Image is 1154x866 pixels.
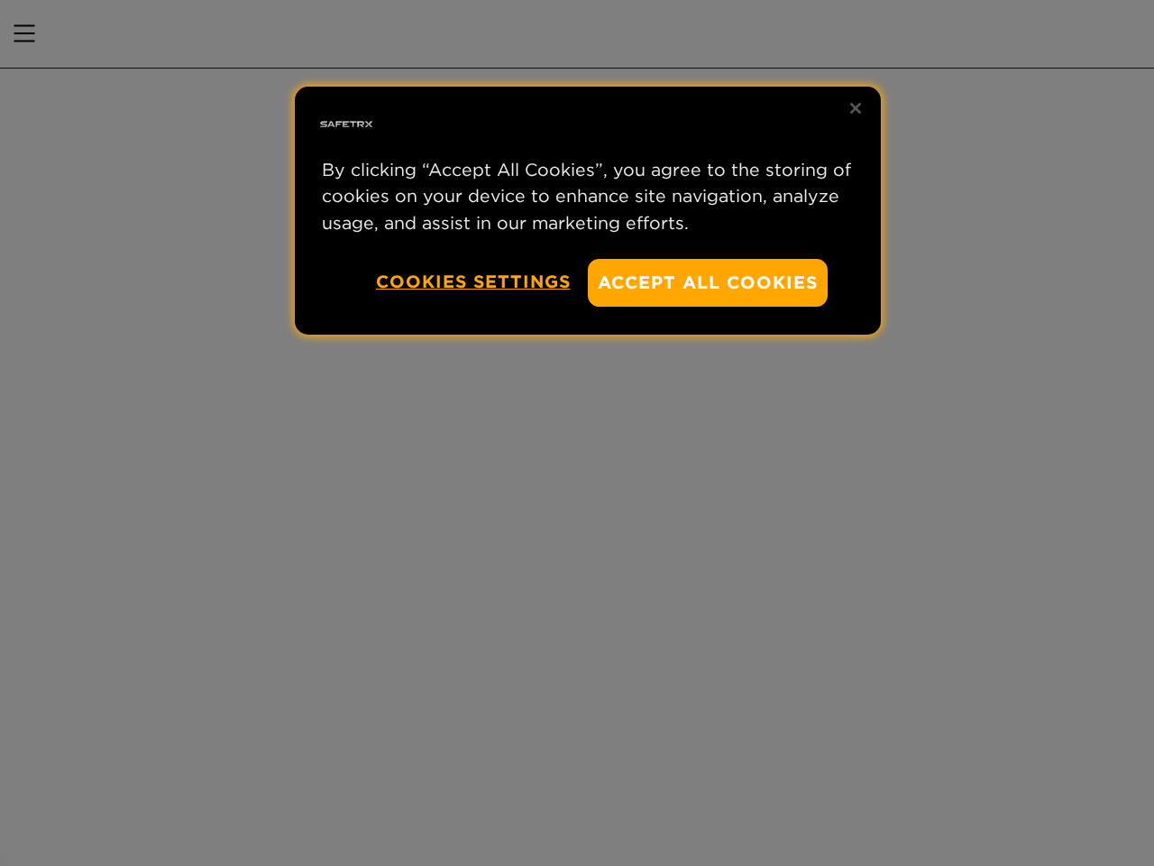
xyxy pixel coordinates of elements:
button: Accept All Cookies [588,259,828,307]
p: By clicking “Accept All Cookies”, you agree to the storing of cookies on your device to enhance s... [322,157,854,236]
div: Privacy [295,87,881,335]
button: Close [836,88,875,128]
img: Safe Tracks [317,96,375,153]
button: Cookies Settings [376,259,571,305]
